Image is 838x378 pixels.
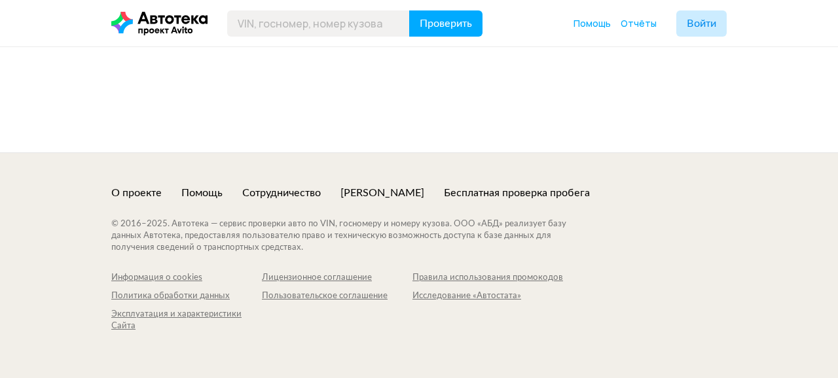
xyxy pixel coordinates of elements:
span: Помощь [574,17,611,29]
div: © 2016– 2025 . Автотека — сервис проверки авто по VIN, госномеру и номеру кузова. ООО «АБД» реали... [111,218,592,254]
a: [PERSON_NAME] [340,186,424,200]
span: Войти [687,18,716,29]
a: Бесплатная проверка пробега [444,186,590,200]
a: Исследование «Автостата» [412,290,563,302]
a: Правила использования промокодов [412,272,563,284]
a: Лицензионное соглашение [262,272,412,284]
a: Помощь [181,186,223,200]
a: Отчёты [621,17,657,30]
button: Проверить [409,10,483,37]
a: Информация о cookies [111,272,262,284]
a: Помощь [574,17,611,30]
span: Проверить [420,18,472,29]
button: Войти [676,10,727,37]
a: О проекте [111,186,162,200]
a: Пользовательское соглашение [262,290,412,302]
a: Политика обработки данных [111,290,262,302]
input: VIN, госномер, номер кузова [227,10,410,37]
a: Эксплуатация и характеристики Сайта [111,309,262,332]
span: Отчёты [621,17,657,29]
a: Сотрудничество [242,186,321,200]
